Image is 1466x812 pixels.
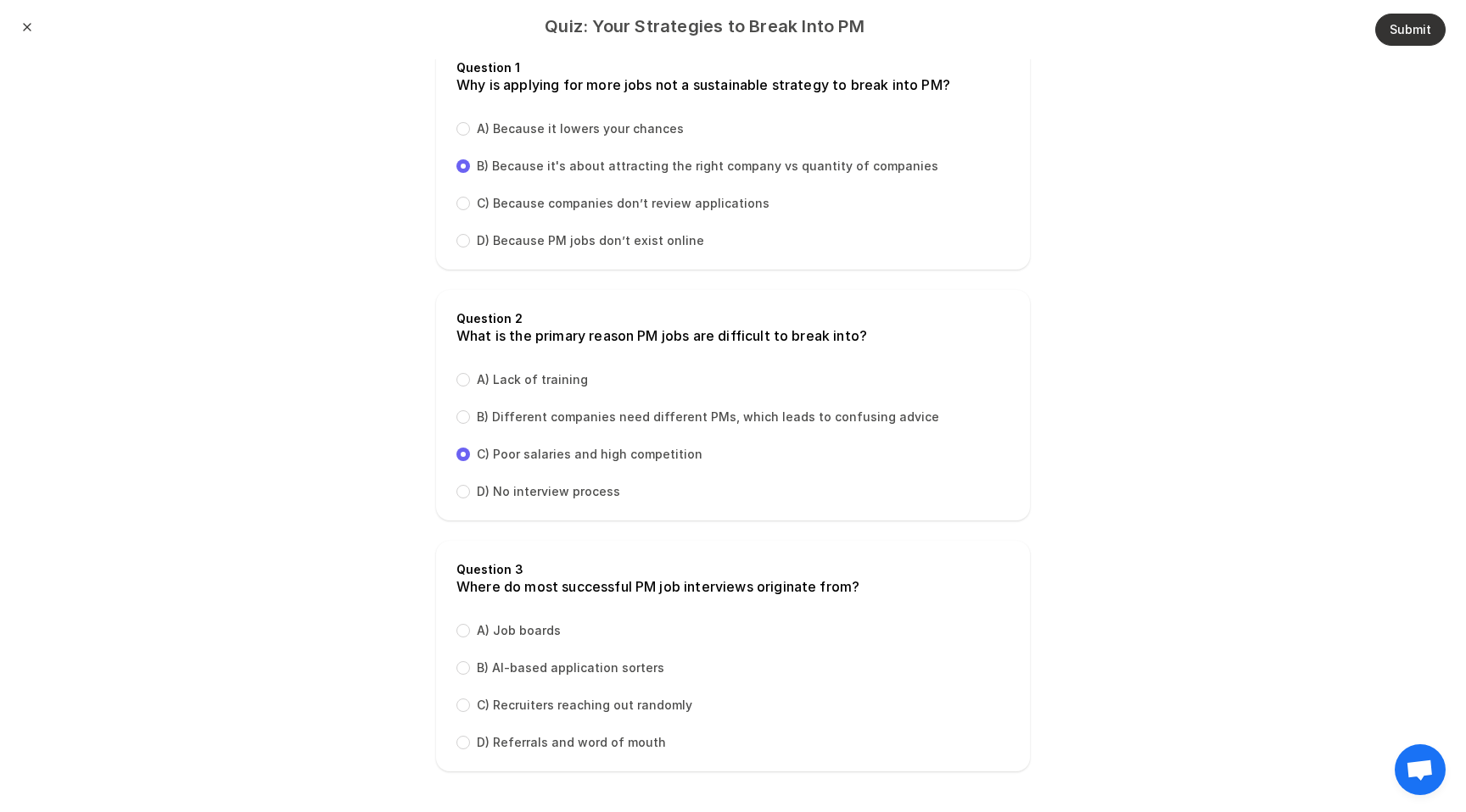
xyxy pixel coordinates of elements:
label: A) Job boards [477,622,561,639]
label: C) Recruiters reaching out randomly [477,697,692,714]
div: Question 3 [456,561,523,578]
a: Open chat [1395,744,1446,795]
button: remove [20,20,34,34]
label: B) Different companies need different PMs, which leads to confusing advice [477,409,939,425]
h6: What is the primary reason PM jobs are difficult to break into? [456,327,867,344]
div: Question 2 [456,310,523,327]
label: C) Poor salaries and high competition [477,446,702,463]
h6: Where do most successful PM job interviews originate from? [456,578,859,595]
label: B) AI-based application sorters [477,659,664,676]
h1: Quiz: Your Strategies to Break Into PM [545,15,864,37]
label: A) Because it lowers your chances [477,120,684,137]
label: D) Because PM jobs don’t exist online [477,232,704,249]
button: Submit [1375,14,1446,46]
div: Question 1 [456,59,520,76]
h6: Why is applying for more jobs not a sustainable strategy to break into PM? [456,76,950,93]
label: D) No interview process [477,483,620,500]
label: D) Referrals and word of mouth [477,734,666,751]
label: A) Lack of training [477,371,588,388]
label: C) Because companies don’t review applications [477,195,769,212]
label: B) Because it's about attracting the right company vs quantity of companies [477,158,938,175]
